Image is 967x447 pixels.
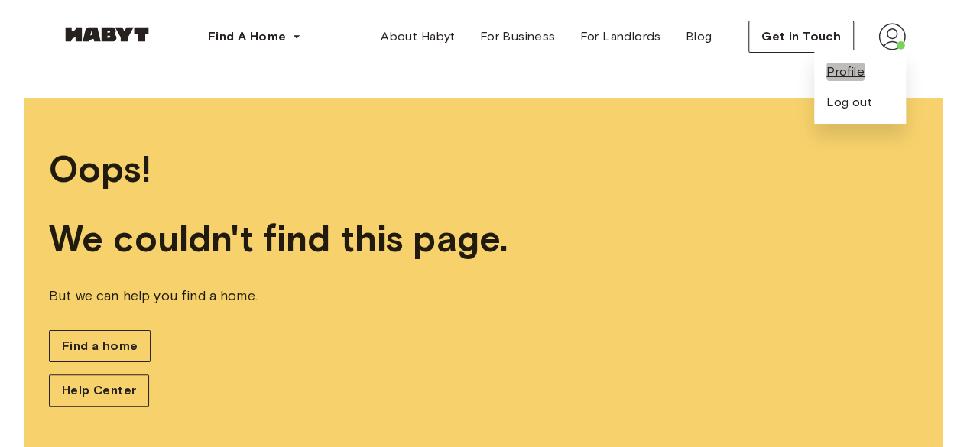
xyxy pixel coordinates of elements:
[61,27,153,42] img: Habyt
[878,23,906,50] img: avatar
[62,337,138,355] span: Find a home
[826,93,872,112] button: Log out
[49,330,151,362] a: Find a home
[761,28,841,46] span: Get in Touch
[196,21,313,52] button: Find A Home
[673,21,725,52] a: Blog
[381,28,455,46] span: About Habyt
[468,21,568,52] a: For Business
[49,374,149,407] a: Help Center
[826,63,865,81] a: Profile
[49,147,918,192] span: Oops!
[62,381,136,400] span: Help Center
[748,21,854,53] button: Get in Touch
[480,28,556,46] span: For Business
[49,286,918,306] span: But we can help you find a home.
[208,28,286,46] span: Find A Home
[686,28,712,46] span: Blog
[368,21,467,52] a: About Habyt
[579,28,660,46] span: For Landlords
[49,216,918,261] span: We couldn't find this page.
[567,21,673,52] a: For Landlords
